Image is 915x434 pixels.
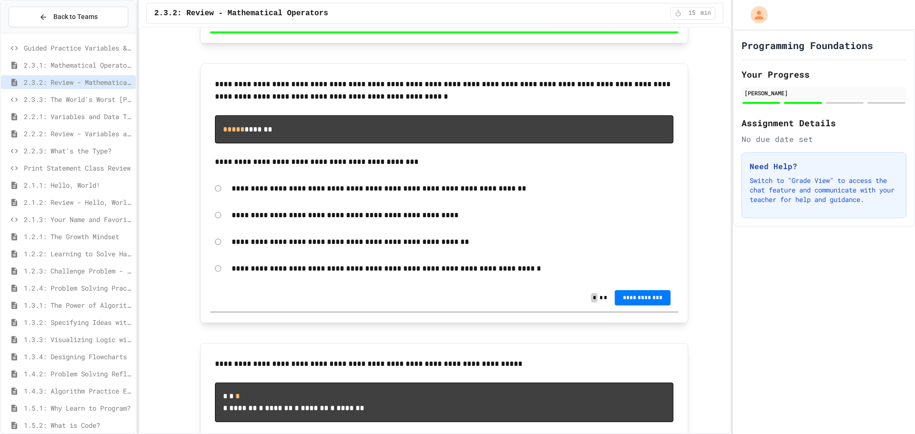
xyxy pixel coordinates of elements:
[744,89,904,97] div: [PERSON_NAME]
[24,146,132,156] span: 2.2.3: What's the Type?
[24,94,132,104] span: 2.3.3: The World's Worst [PERSON_NAME] Market
[742,133,906,145] div: No due date set
[9,7,128,27] button: Back to Teams
[742,39,873,52] h1: Programming Foundations
[24,214,132,224] span: 2.1.3: Your Name and Favorite Movie
[24,129,132,139] span: 2.2.2: Review - Variables and Data Types
[750,161,898,172] h3: Need Help?
[24,249,132,259] span: 1.2.2: Learning to Solve Hard Problems
[24,43,132,53] span: Guided Practice Variables & Data Types
[24,317,132,327] span: 1.3.2: Specifying Ideas with Pseudocode
[750,176,898,204] p: Switch to "Grade View" to access the chat feature and communicate with your teacher for help and ...
[24,386,132,396] span: 1.4.3: Algorithm Practice Exercises
[24,420,132,430] span: 1.5.2: What is Code?
[701,10,711,17] span: min
[24,403,132,413] span: 1.5.1: Why Learn to Program?
[742,116,906,130] h2: Assignment Details
[154,8,328,19] span: 2.3.2: Review - Mathematical Operators
[684,10,700,17] span: 15
[24,283,132,293] span: 1.2.4: Problem Solving Practice
[24,180,132,190] span: 2.1.1: Hello, World!
[742,68,906,81] h2: Your Progress
[24,334,132,344] span: 1.3.3: Visualizing Logic with Flowcharts
[24,352,132,362] span: 1.3.4: Designing Flowcharts
[24,266,132,276] span: 1.2.3: Challenge Problem - The Bridge
[24,300,132,310] span: 1.3.1: The Power of Algorithms
[24,232,132,242] span: 1.2.1: The Growth Mindset
[24,111,132,121] span: 2.2.1: Variables and Data Types
[24,369,132,379] span: 1.4.2: Problem Solving Reflection
[24,77,132,87] span: 2.3.2: Review - Mathematical Operators
[24,163,132,173] span: Print Statement Class Review
[53,12,98,22] span: Back to Teams
[741,4,770,26] div: My Account
[24,60,132,70] span: 2.3.1: Mathematical Operators
[24,197,132,207] span: 2.1.2: Review - Hello, World!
